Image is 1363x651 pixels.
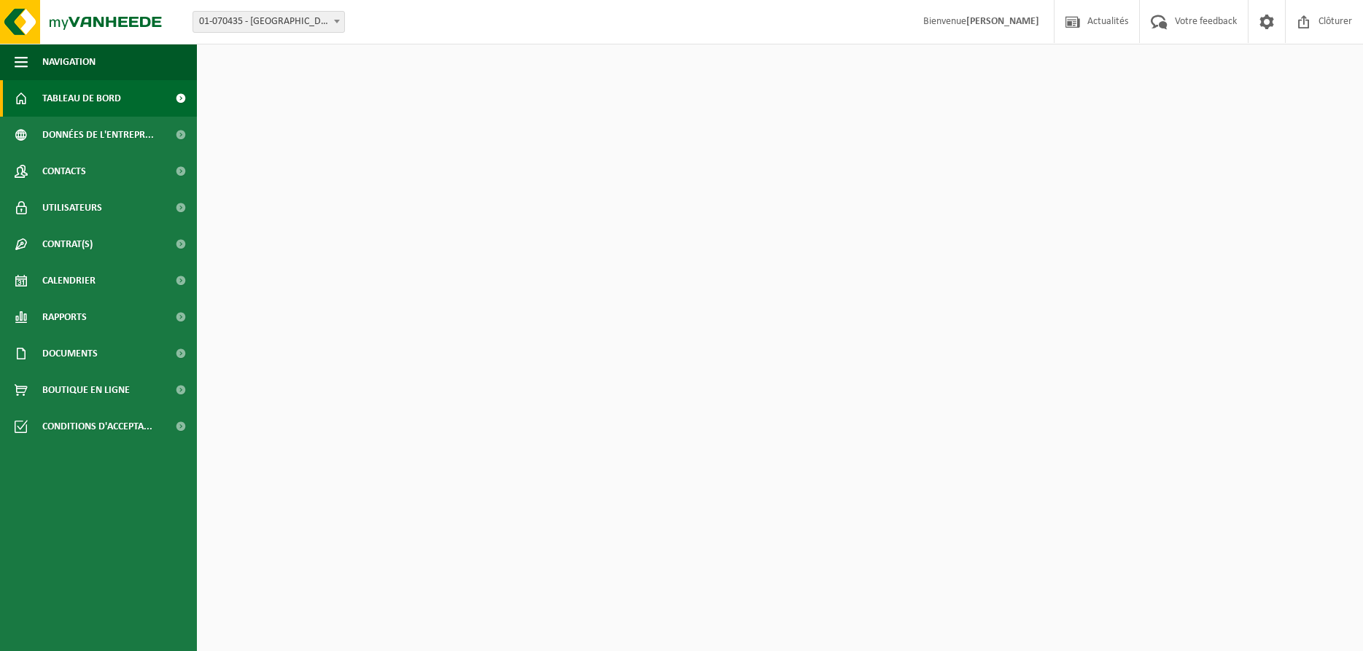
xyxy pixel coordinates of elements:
span: Contacts [42,153,86,190]
span: Boutique en ligne [42,372,130,408]
span: Navigation [42,44,96,80]
span: Calendrier [42,262,96,299]
span: Conditions d'accepta... [42,408,152,445]
span: Données de l'entrepr... [42,117,154,153]
span: Tableau de bord [42,80,121,117]
span: Rapports [42,299,87,335]
span: 01-070435 - ISSEP LIÈGE - LIÈGE [193,12,344,32]
strong: [PERSON_NAME] [966,16,1039,27]
span: Documents [42,335,98,372]
span: Utilisateurs [42,190,102,226]
span: Contrat(s) [42,226,93,262]
span: 01-070435 - ISSEP LIÈGE - LIÈGE [193,11,345,33]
